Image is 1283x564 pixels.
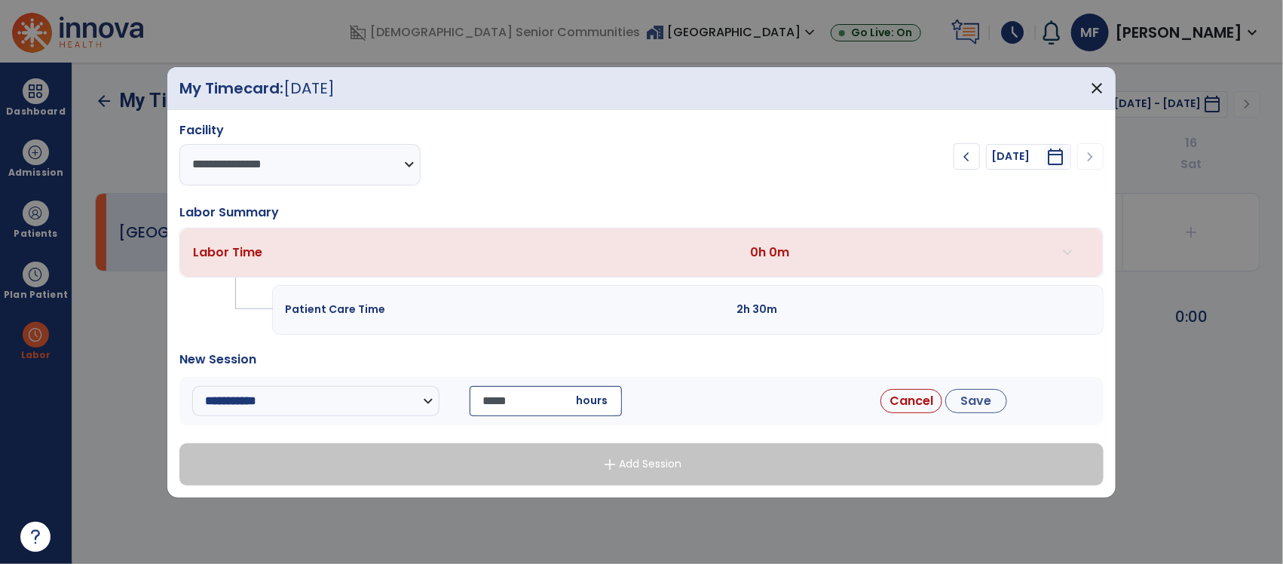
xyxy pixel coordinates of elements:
[957,148,975,166] span: chevron_left
[179,204,279,222] div: Labor Summary
[1078,67,1116,109] button: close
[1046,148,1064,166] i: calendar_today
[749,242,821,263] td: 0h 0m
[179,77,335,100] p: My Timecard:
[880,389,942,413] button: Cancel
[945,389,1007,413] button: Save
[179,350,256,369] span: New Session
[1088,79,1106,97] span: close
[179,122,224,138] label: Facility
[576,393,608,408] span: hours
[193,244,262,261] span: Labor Time
[991,149,1044,164] label: [DATE]
[283,78,335,99] span: [DATE]
[736,301,921,318] td: 2h 30m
